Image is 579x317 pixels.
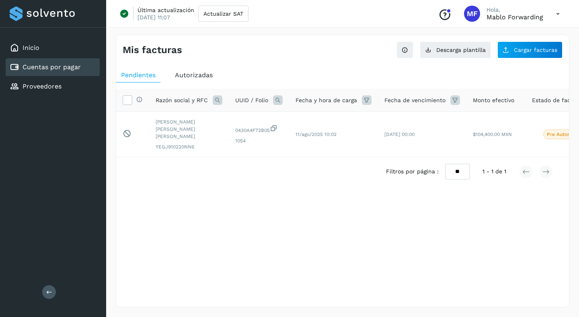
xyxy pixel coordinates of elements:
[497,41,563,58] button: Cargar facturas
[175,71,213,79] span: Autorizadas
[482,167,506,176] span: 1 - 1 de 1
[138,14,170,21] p: [DATE] 11:07
[436,47,486,53] span: Descarga plantilla
[6,78,100,95] div: Proveedores
[156,143,222,150] span: YEGJ910220NN6
[473,96,514,105] span: Monto efectivo
[138,6,194,14] p: Última actualización
[6,58,100,76] div: Cuentas por pagar
[420,41,491,58] button: Descarga plantilla
[203,11,243,16] span: Actualizar SAT
[156,118,222,140] span: [PERSON_NAME] [PERSON_NAME] [PERSON_NAME]
[235,137,283,144] span: 1054
[121,71,156,79] span: Pendientes
[23,44,39,51] a: Inicio
[198,6,248,22] button: Actualizar SAT
[296,96,357,105] span: Fecha y hora de carga
[296,132,337,137] span: 11/ago/2025 10:02
[473,132,512,137] span: $104,400.00 MXN
[514,47,557,53] span: Cargar facturas
[487,6,543,13] p: Hola,
[487,13,543,21] p: Mablo Forwarding
[6,39,100,57] div: Inicio
[23,63,81,71] a: Cuentas por pagar
[23,82,62,90] a: Proveedores
[386,167,439,176] span: Filtros por página :
[384,96,446,105] span: Fecha de vencimiento
[384,132,415,137] span: [DATE] 00:00
[235,96,268,105] span: UUID / Folio
[123,44,182,56] h4: Mis facturas
[235,124,283,134] span: 0430A4F72B05
[156,96,208,105] span: Razón social y RFC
